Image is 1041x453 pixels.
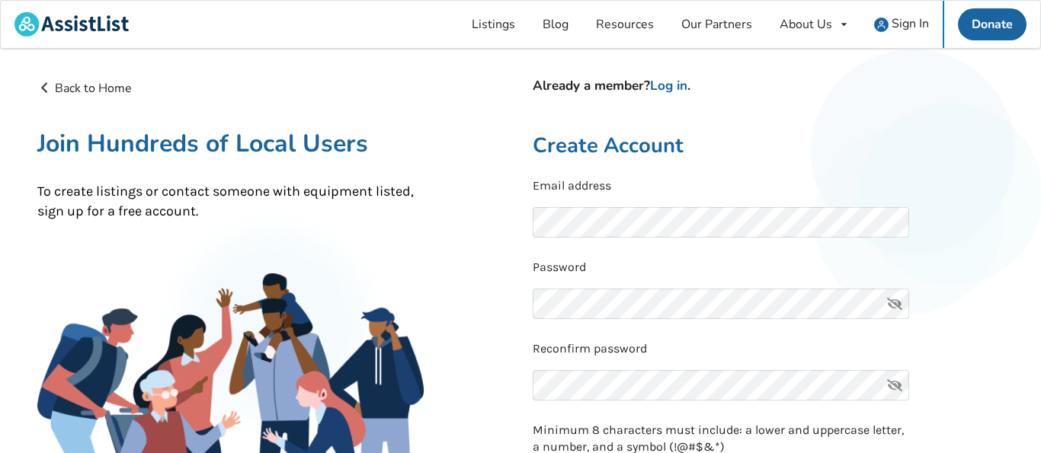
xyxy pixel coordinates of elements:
a: Resources [582,1,668,48]
a: Listings [458,1,529,48]
h1: Join Hundreds of Local Users [37,128,424,159]
img: assistlist-logo [14,12,129,37]
a: Blog [529,1,582,48]
p: Email address [533,177,1004,195]
a: Donate [958,8,1027,40]
h4: Already a member? . [533,78,1004,94]
h2: Create Account [533,132,1004,159]
p: Reconfirm password [533,340,1004,358]
a: Log in [650,77,687,94]
div: About Us [780,18,832,30]
img: user icon [874,18,889,32]
a: Back to Home [37,80,132,97]
a: user icon Sign In [860,1,943,48]
p: Password [533,259,1004,276]
p: To create listings or contact someone with equipment listed, sign up for a free account. [37,182,424,221]
span: Sign In [892,15,929,32]
a: Our Partners [668,1,766,48]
